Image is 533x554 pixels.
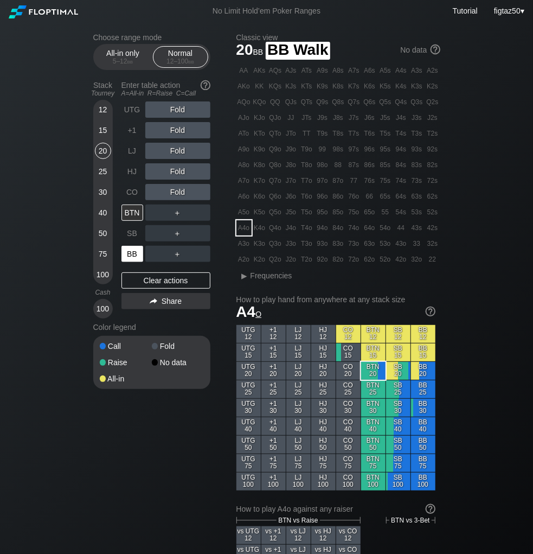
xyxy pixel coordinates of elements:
div: 54s [394,205,409,220]
div: K5s [378,79,393,94]
div: 63o [362,236,377,251]
div: +1 12 [261,325,286,343]
div: +1 30 [261,399,286,417]
div: KJo [252,110,267,125]
img: Floptimal logo [9,5,78,18]
div: K9s [315,79,330,94]
div: 75 [95,246,111,262]
div: UTG 30 [236,399,261,417]
div: Q8s [331,94,346,110]
div: 96s [362,142,377,157]
div: A5s [378,63,393,78]
span: o [255,307,261,319]
div: KQs [268,79,283,94]
div: Q6s [362,94,377,110]
span: A4 [236,303,262,320]
div: QTs [299,94,314,110]
div: 92s [425,142,440,157]
div: T5s [378,126,393,141]
div: ＋ [145,246,210,262]
div: Q2s [425,94,440,110]
div: 87o [331,173,346,188]
div: 30 [95,184,111,200]
div: QJo [268,110,283,125]
h2: Classic view [236,33,440,42]
div: SB 50 [386,436,410,454]
div: JJ [284,110,299,125]
div: Q3o [268,236,283,251]
div: A7s [346,63,362,78]
div: J9s [315,110,330,125]
div: CO 50 [336,436,361,454]
div: AJo [236,110,252,125]
div: 76o [346,189,362,204]
div: K3o [252,236,267,251]
div: 15 [95,122,111,138]
div: No data [400,46,440,55]
div: Q5s [378,94,393,110]
div: UTG 100 [236,473,261,491]
div: 83s [409,157,425,173]
div: 85s [378,157,393,173]
div: 44 [394,220,409,235]
div: K2s [425,79,440,94]
div: 62s [425,189,440,204]
div: Q4o [268,220,283,235]
div: Fold [152,342,204,350]
div: UTG 75 [236,454,261,472]
div: 87s [346,157,362,173]
div: A2o [236,252,252,267]
div: 75o [346,205,362,220]
div: 20 [95,143,111,159]
div: A8s [331,63,346,78]
div: HJ [121,163,143,180]
div: UTG 25 [236,380,261,398]
div: 76s [362,173,377,188]
span: figtaz50 [494,7,521,15]
div: HJ 75 [311,454,336,472]
div: 96o [315,189,330,204]
div: +1 75 [261,454,286,472]
div: 94s [394,142,409,157]
div: KTo [252,126,267,141]
div: 52s [425,205,440,220]
div: BB 30 [411,399,435,417]
div: 94o [315,220,330,235]
div: K6s [362,79,377,94]
div: 55 [378,205,393,220]
div: 95o [315,205,330,220]
div: HJ 12 [311,325,336,343]
div: A3o [236,236,252,251]
div: T7s [346,126,362,141]
div: Share [121,293,210,309]
div: 97s [346,142,362,157]
div: HJ 25 [311,380,336,398]
div: Q5o [268,205,283,220]
div: SB 25 [386,380,410,398]
div: J6s [362,110,377,125]
div: LJ 15 [286,343,311,361]
div: 64s [394,189,409,204]
div: 99 [315,142,330,157]
div: 12 – 100 [158,58,203,65]
div: T3o [299,236,314,251]
div: JTo [284,126,299,141]
div: 32o [409,252,425,267]
div: KTs [299,79,314,94]
div: Q4s [394,94,409,110]
div: BTN 15 [361,343,386,361]
div: UTG [121,101,143,118]
div: CO 40 [336,417,361,435]
div: 77 [346,173,362,188]
div: 82s [425,157,440,173]
div: Normal [156,47,206,67]
div: +1 40 [261,417,286,435]
div: BB 12 [411,325,435,343]
div: BTN 20 [361,362,386,380]
div: T5o [299,205,314,220]
div: 74o [346,220,362,235]
div: CO 12 [336,325,361,343]
div: Q7o [268,173,283,188]
div: BB 75 [411,454,435,472]
div: BB 15 [411,343,435,361]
